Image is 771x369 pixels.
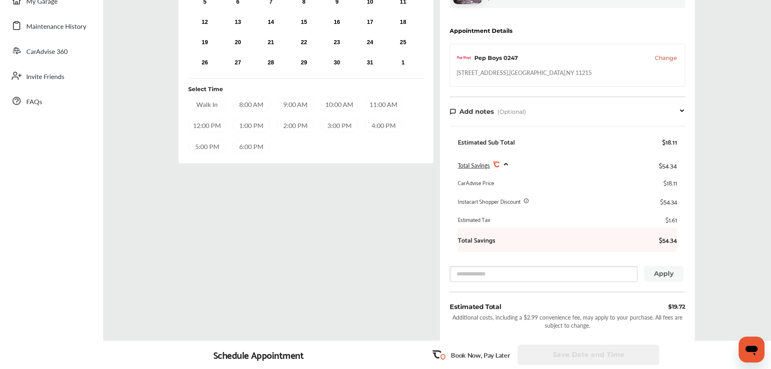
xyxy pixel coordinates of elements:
div: Choose Saturday, November 1st, 2025 [397,56,410,69]
div: 11:00 AM [365,97,402,111]
div: Pep Boys 0247 [474,54,518,62]
span: Maintenance History [26,21,86,32]
a: Invite Friends [7,65,95,86]
div: Choose Wednesday, October 29th, 2025 [297,56,310,69]
div: 5:00 PM [188,139,226,154]
div: Choose Tuesday, October 14th, 2025 [264,16,277,29]
div: Appointment Details [450,28,512,34]
img: logo-pepboys.png [457,51,471,65]
div: Choose Monday, October 13th, 2025 [232,16,244,29]
span: Total Savings [458,161,490,169]
div: Additional costs, including a $2.99 convenience fee, may apply to your purchase. All fees are sub... [450,313,685,329]
div: Choose Sunday, October 12th, 2025 [198,16,211,29]
span: CarAdvise 360 [26,47,68,57]
div: $18.11 [662,138,677,146]
div: $1.61 [665,215,677,224]
button: Apply [644,266,684,282]
div: Schedule Appointment [213,349,304,360]
div: Choose Monday, October 20th, 2025 [232,36,244,49]
div: Choose Wednesday, October 22nd, 2025 [297,36,310,49]
div: CarAdvise Price [458,179,494,187]
div: $18.11 [663,179,677,187]
a: FAQs [7,90,95,111]
div: Estimated Total [450,302,501,311]
div: 1:00 PM [232,118,270,132]
div: Choose Sunday, October 19th, 2025 [198,36,211,49]
div: 9:00 AM [276,97,314,111]
div: 6:00 PM [232,139,270,154]
a: Maintenance History [7,15,95,36]
div: Choose Wednesday, October 15th, 2025 [297,16,310,29]
div: [STREET_ADDRESS] , [GEOGRAPHIC_DATA] , NY 11215 [457,68,592,77]
b: Total Savings [458,236,495,244]
div: Choose Sunday, October 26th, 2025 [198,56,211,69]
div: 3:00 PM [321,118,358,132]
span: Add notes [459,108,494,115]
div: Choose Thursday, October 16th, 2025 [331,16,344,29]
div: Choose Saturday, October 18th, 2025 [397,16,410,29]
span: FAQs [26,97,42,107]
p: Book Now, Pay Later [451,350,510,360]
div: Estimated Sub Total [458,138,515,146]
div: Choose Thursday, October 23rd, 2025 [331,36,344,49]
div: 10:00 AM [321,97,358,111]
div: $54.34 [660,197,677,205]
img: note-icon.db9493fa.svg [450,108,456,115]
div: Choose Tuesday, October 21st, 2025 [264,36,277,49]
div: Choose Saturday, October 25th, 2025 [397,36,410,49]
div: Walk In [188,97,226,111]
span: Invite Friends [26,72,64,82]
div: Select Time [188,85,223,93]
div: Estimated Tax [458,215,490,224]
div: Choose Friday, October 17th, 2025 [363,16,376,29]
div: 8:00 AM [232,97,270,111]
span: (Optional) [497,108,526,115]
a: CarAdvise 360 [7,40,95,61]
div: Choose Monday, October 27th, 2025 [232,56,244,69]
b: $54.34 [653,236,677,244]
button: Change [655,54,677,62]
div: Choose Tuesday, October 28th, 2025 [264,56,277,69]
div: 4:00 PM [365,118,402,132]
div: 12:00 PM [188,118,226,132]
div: $54.34 [659,160,677,171]
div: Choose Thursday, October 30th, 2025 [331,56,344,69]
div: $19.72 [668,302,685,311]
iframe: Button to launch messaging window [739,337,765,363]
div: Instacart Shopper Discount [458,197,520,205]
div: 2:00 PM [276,118,314,132]
div: Choose Friday, October 31st, 2025 [363,56,376,69]
div: Choose Friday, October 24th, 2025 [363,36,376,49]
